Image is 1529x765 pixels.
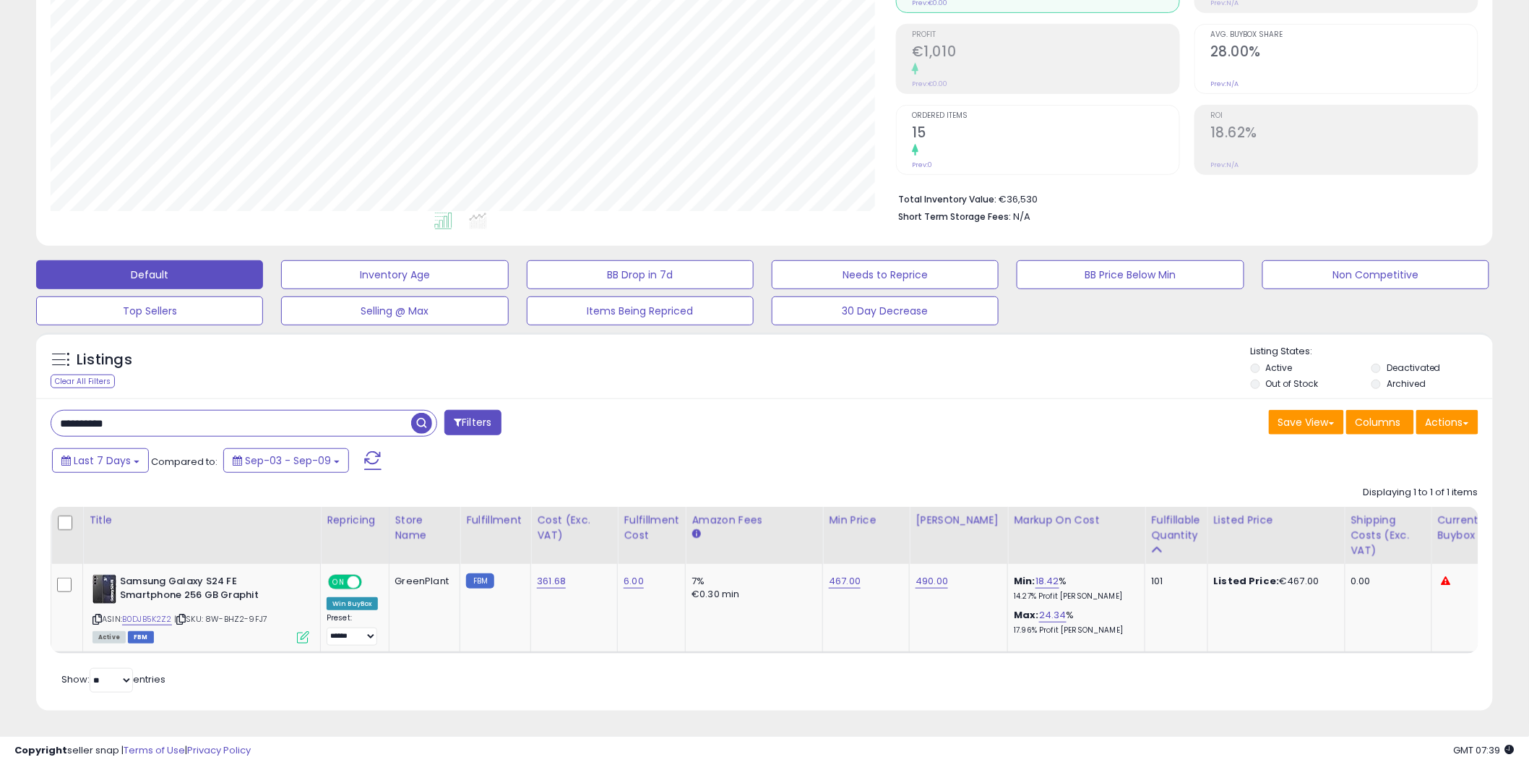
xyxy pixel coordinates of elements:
[1438,513,1512,543] div: Current Buybox Price
[1351,575,1421,588] div: 0.00
[1387,362,1441,374] label: Deactivated
[92,575,116,604] img: 31YtuBTyT6L._SL40_.jpg
[912,31,1179,39] span: Profit
[245,453,331,468] span: Sep-03 - Sep-09
[772,296,999,325] button: 30 Day Decrease
[916,513,1002,528] div: [PERSON_NAME]
[1014,608,1039,622] b: Max:
[1210,124,1478,144] h2: 18.62%
[1210,43,1478,63] h2: 28.00%
[128,631,154,644] span: FBM
[898,189,1468,207] li: €36,530
[912,124,1179,144] h2: 15
[14,743,67,757] strong: Copyright
[1351,513,1426,558] div: Shipping Costs (Exc. VAT)
[692,588,811,601] div: €0.30 min
[1017,260,1244,289] button: BB Price Below Min
[1014,575,1134,602] div: %
[395,513,455,543] div: Store Name
[1214,575,1334,588] div: €467.00
[174,613,267,625] span: | SKU: 8W-BHZ2-9FJ7
[624,513,679,543] div: Fulfillment Cost
[92,631,126,644] span: All listings currently available for purchase on Amazon
[1014,625,1134,636] p: 17.96% Profit [PERSON_NAME]
[1346,410,1414,435] button: Columns
[912,43,1179,63] h2: €1,010
[281,296,508,325] button: Selling @ Max
[52,448,149,473] button: Last 7 Days
[14,744,251,758] div: seller snap | |
[1014,513,1139,528] div: Markup on Cost
[537,513,611,543] div: Cost (Exc. VAT)
[1454,743,1515,757] span: 2025-09-18 07:39 GMT
[360,576,383,589] span: OFF
[1214,574,1280,588] b: Listed Price:
[1210,112,1478,120] span: ROI
[912,112,1179,120] span: Ordered Items
[1210,161,1239,169] small: Prev: N/A
[1008,507,1145,564] th: The percentage added to the cost of goods (COGS) that forms the calculator for Min & Max prices.
[1151,575,1196,588] div: 101
[1262,260,1489,289] button: Non Competitive
[829,574,861,589] a: 467.00
[1364,486,1478,500] div: Displaying 1 to 1 of 1 items
[527,260,754,289] button: BB Drop in 7d
[1269,410,1344,435] button: Save View
[692,513,817,528] div: Amazon Fees
[1356,415,1401,429] span: Columns
[772,260,999,289] button: Needs to Reprice
[466,513,525,528] div: Fulfillment
[1210,80,1239,88] small: Prev: N/A
[92,575,309,642] div: ASIN:
[1014,609,1134,636] div: %
[1416,410,1478,435] button: Actions
[1210,31,1478,39] span: Avg. Buybox Share
[912,80,947,88] small: Prev: €0.00
[1266,377,1319,390] label: Out of Stock
[1014,591,1134,602] p: 14.27% Profit [PERSON_NAME]
[1266,362,1293,374] label: Active
[120,575,296,605] b: Samsung Galaxy S24 FE Smartphone 256 GB Graphit
[36,296,263,325] button: Top Sellers
[395,575,449,588] div: GreenPlant
[89,513,314,528] div: Title
[1035,574,1059,589] a: 18.42
[624,574,644,589] a: 6.00
[327,513,383,528] div: Repricing
[36,260,263,289] button: Default
[122,613,172,625] a: B0DJB5K2Z2
[444,410,501,435] button: Filters
[330,576,348,589] span: ON
[51,375,115,388] div: Clear All Filters
[527,296,754,325] button: Items Being Repriced
[1013,210,1030,223] span: N/A
[1014,574,1035,588] b: Min:
[1039,608,1067,623] a: 24.34
[77,350,132,370] h5: Listings
[692,575,811,588] div: 7%
[537,574,566,589] a: 361.68
[898,210,1011,223] b: Short Term Storage Fees:
[327,597,378,610] div: Win BuyBox
[74,453,131,468] span: Last 7 Days
[61,672,165,686] span: Show: entries
[1251,345,1493,359] p: Listing States:
[829,513,903,528] div: Min Price
[1214,513,1339,528] div: Listed Price
[151,455,217,469] span: Compared to:
[327,613,378,646] div: Preset:
[223,448,349,473] button: Sep-03 - Sep-09
[1151,513,1201,543] div: Fulfillable Quantity
[916,574,948,589] a: 490.00
[898,193,996,205] b: Total Inventory Value:
[281,260,508,289] button: Inventory Age
[466,573,494,589] small: FBM
[692,528,700,541] small: Amazon Fees.
[124,743,185,757] a: Terms of Use
[1387,377,1426,390] label: Archived
[912,161,932,169] small: Prev: 0
[187,743,251,757] a: Privacy Policy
